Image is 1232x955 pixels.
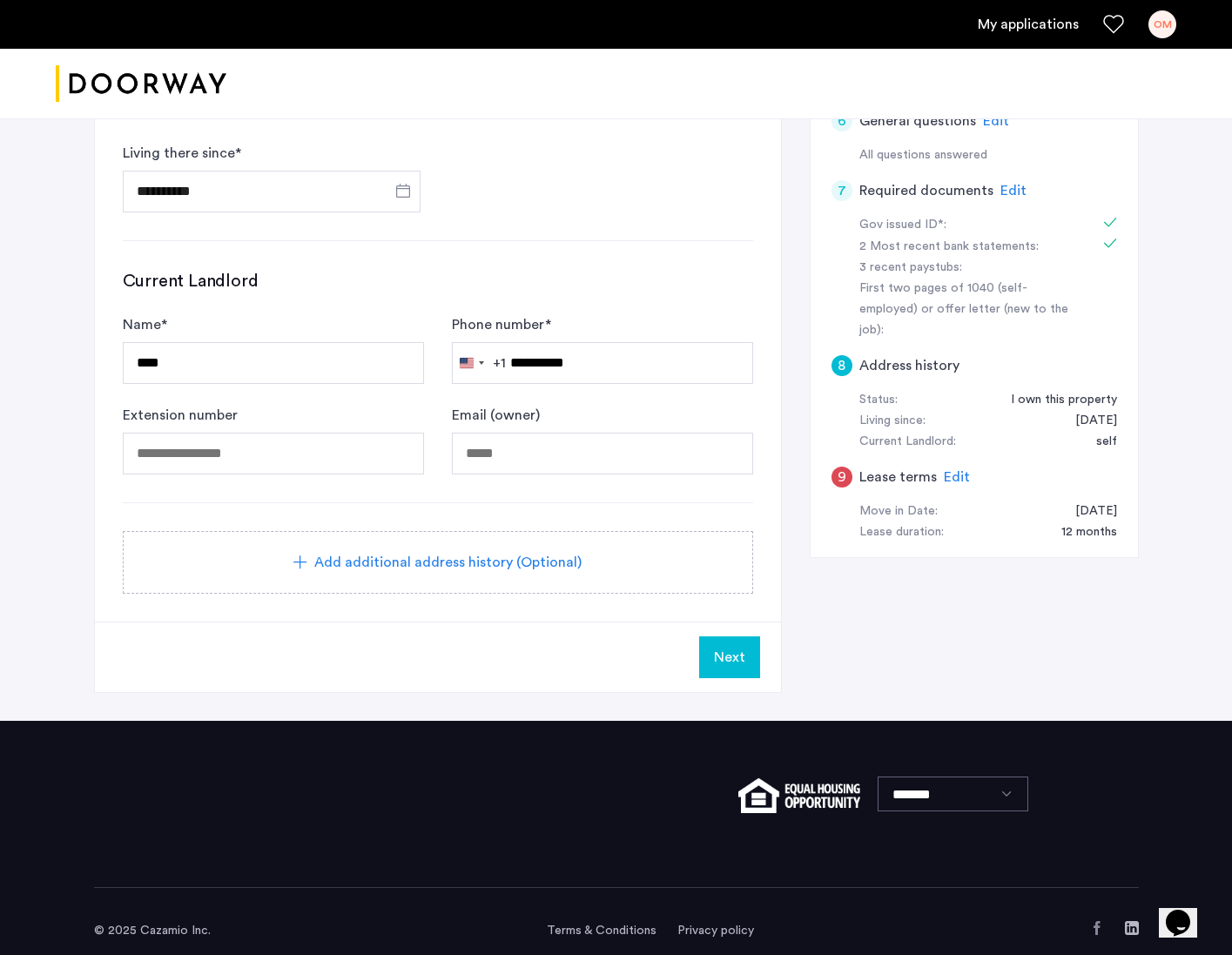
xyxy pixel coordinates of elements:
[452,314,551,335] label: Phone number *
[831,467,852,488] div: 9
[123,143,241,164] label: Living there since *
[547,922,656,939] a: Terms and conditions
[859,215,1079,236] div: Gov issued ID*:
[94,925,211,937] span: © 2025 Cazamio Inc.
[1090,921,1104,935] a: Facebook
[452,405,540,426] label: Email (owner)
[983,114,1009,128] span: Edit
[1079,432,1117,453] div: self
[993,390,1117,411] div: I own this property
[393,180,414,201] button: Open calendar
[859,237,1079,258] div: 2 Most recent bank statements:
[831,111,852,131] div: 6
[831,180,852,201] div: 7
[859,467,937,488] h5: Lease terms
[123,269,753,293] h3: Current Landlord
[314,552,582,573] span: Add additional address history (Optional)
[56,51,226,117] img: logo
[677,922,754,939] a: Privacy policy
[859,180,993,201] h5: Required documents
[859,111,976,131] h5: General questions
[944,470,970,484] span: Edit
[1058,411,1117,432] div: 02/10/2006
[978,14,1079,35] a: My application
[859,432,956,453] div: Current Landlord:
[859,279,1079,341] div: First two pages of 1040 (self-employed) or offer letter (new to the job):
[1125,921,1139,935] a: LinkedIn
[859,522,944,543] div: Lease duration:
[1159,885,1215,938] iframe: chat widget
[1103,14,1124,35] a: Favorites
[493,353,506,373] div: +1
[859,390,898,411] div: Status:
[56,51,226,117] a: Cazamio logo
[859,145,1117,166] div: All questions answered
[738,778,859,813] img: equal-housing.png
[1044,522,1117,543] div: 12 months
[859,355,959,376] h5: Address history
[831,355,852,376] div: 8
[1000,184,1027,198] span: Edit
[123,314,167,335] label: Name *
[123,405,238,426] label: Extension number
[859,411,926,432] div: Living since:
[1058,501,1117,522] div: 09/01/2025
[859,501,938,522] div: Move in Date:
[878,777,1028,811] select: Language select
[859,258,1079,279] div: 3 recent paystubs:
[699,636,760,678] button: Next
[1148,10,1176,38] div: OM
[453,343,506,383] button: Selected country
[714,647,745,668] span: Next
